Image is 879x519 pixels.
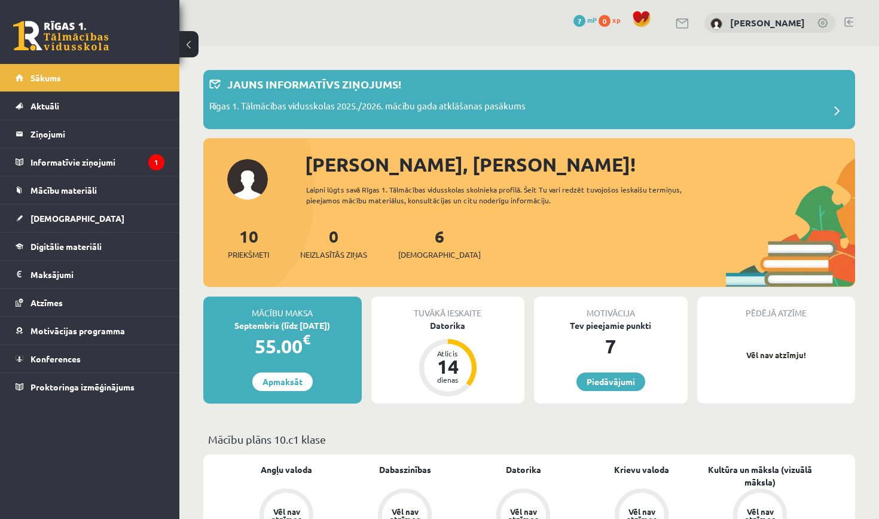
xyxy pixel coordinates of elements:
a: [DEMOGRAPHIC_DATA] [16,204,164,232]
p: Mācību plāns 10.c1 klase [208,431,850,447]
div: Atlicis [430,350,466,357]
div: Motivācija [534,297,688,319]
span: xp [612,15,620,25]
a: 6[DEMOGRAPHIC_DATA] [398,225,481,261]
a: Sākums [16,64,164,91]
span: mP [587,15,597,25]
p: Jauns informatīvs ziņojums! [227,76,401,92]
i: 1 [148,154,164,170]
span: 0 [599,15,611,27]
span: Neizlasītās ziņas [300,249,367,261]
div: 55.00 [203,332,362,361]
div: Pēdējā atzīme [697,297,856,319]
div: Mācību maksa [203,297,362,319]
a: Digitālie materiāli [16,233,164,260]
div: Tuvākā ieskaite [371,297,525,319]
div: 7 [534,332,688,361]
a: Informatīvie ziņojumi1 [16,148,164,176]
div: Septembris (līdz [DATE]) [203,319,362,332]
div: Tev pieejamie punkti [534,319,688,332]
span: [DEMOGRAPHIC_DATA] [30,213,124,224]
a: 0Neizlasītās ziņas [300,225,367,261]
span: [DEMOGRAPHIC_DATA] [398,249,481,261]
p: Vēl nav atzīmju! [703,349,850,361]
a: 7 mP [573,15,597,25]
a: Datorika [506,463,541,476]
a: Motivācijas programma [16,317,164,344]
a: Krievu valoda [614,463,669,476]
a: Rīgas 1. Tālmācības vidusskola [13,21,109,51]
div: dienas [430,376,466,383]
a: Jauns informatīvs ziņojums! Rīgas 1. Tālmācības vidusskolas 2025./2026. mācību gada atklāšanas pa... [209,76,849,123]
span: Atzīmes [30,297,63,308]
legend: Informatīvie ziņojumi [30,148,164,176]
img: Emīls Brakše [710,18,722,30]
span: Priekšmeti [228,249,269,261]
a: Proktoringa izmēģinājums [16,373,164,401]
a: Datorika Atlicis 14 dienas [371,319,525,398]
span: Mācību materiāli [30,185,97,196]
a: Maksājumi [16,261,164,288]
span: Konferences [30,353,81,364]
span: Aktuāli [30,100,59,111]
a: Dabaszinības [379,463,431,476]
a: Apmaksāt [252,373,313,391]
span: Proktoringa izmēģinājums [30,381,135,392]
a: Mācību materiāli [16,176,164,204]
div: Laipni lūgts savā Rīgas 1. Tālmācības vidusskolas skolnieka profilā. Šeit Tu vari redzēt tuvojošo... [306,184,697,206]
legend: Ziņojumi [30,120,164,148]
a: [PERSON_NAME] [730,17,805,29]
a: Kultūra un māksla (vizuālā māksla) [701,463,819,489]
a: 0 xp [599,15,626,25]
span: Sākums [30,72,61,83]
a: Angļu valoda [261,463,312,476]
a: Atzīmes [16,289,164,316]
legend: Maksājumi [30,261,164,288]
div: [PERSON_NAME], [PERSON_NAME]! [305,150,855,179]
a: Ziņojumi [16,120,164,148]
div: Datorika [371,319,525,332]
a: Piedāvājumi [576,373,645,391]
span: Motivācijas programma [30,325,125,336]
a: Aktuāli [16,92,164,120]
p: Rīgas 1. Tālmācības vidusskolas 2025./2026. mācību gada atklāšanas pasākums [209,99,526,116]
span: € [303,331,310,348]
a: Konferences [16,345,164,373]
a: 10Priekšmeti [228,225,269,261]
span: Digitālie materiāli [30,241,102,252]
span: 7 [573,15,585,27]
div: 14 [430,357,466,376]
